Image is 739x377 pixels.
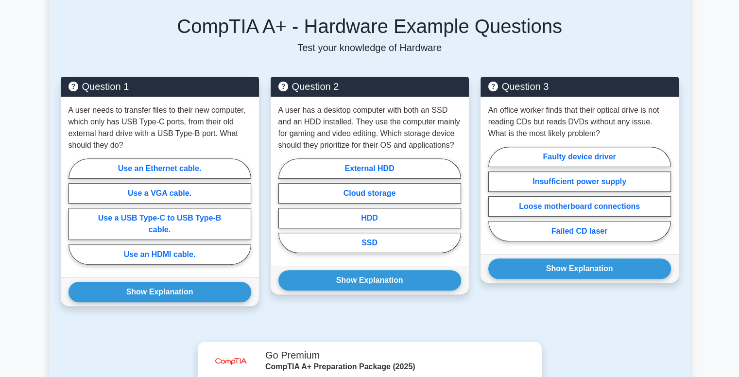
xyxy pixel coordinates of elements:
[69,158,251,179] label: Use an Ethernet cable.
[69,244,251,265] label: Use an HDMI cable.
[69,282,251,302] button: Show Explanation
[278,208,461,228] label: HDD
[488,258,671,279] button: Show Explanation
[69,104,251,151] p: A user needs to transfer files to their new computer, which only has USB Type-C ports, from their...
[69,183,251,204] label: Use a VGA cable.
[488,196,671,217] label: Loose motherboard connections
[278,81,461,92] h5: Question 2
[488,104,671,139] p: An office worker finds that their optical drive is not reading CDs but reads DVDs without any iss...
[488,221,671,241] label: Failed CD laser
[69,81,251,92] h5: Question 1
[488,81,671,92] h5: Question 3
[278,270,461,291] button: Show Explanation
[69,208,251,240] label: Use a USB Type-C to USB Type-B cable.
[278,183,461,204] label: Cloud storage
[278,158,461,179] label: External HDD
[278,104,461,151] p: A user has a desktop computer with both an SSD and an HDD installed. They use the computer mainly...
[61,42,679,53] p: Test your knowledge of Hardware
[488,171,671,192] label: Insufficient power supply
[61,15,679,38] h5: CompTIA A+ - Hardware Example Questions
[488,147,671,167] label: Faulty device driver
[278,233,461,253] label: SSD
